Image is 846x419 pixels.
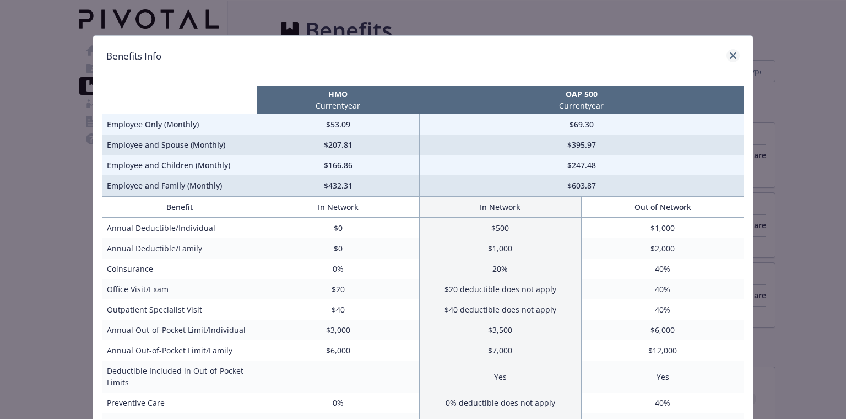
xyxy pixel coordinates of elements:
td: $20 [257,279,419,299]
td: Annual Out-of-Pocket Limit/Individual [102,320,257,340]
td: $1,000 [582,218,744,239]
td: $3,000 [257,320,419,340]
td: Annual Out-of-Pocket Limit/Family [102,340,257,361]
p: HMO [259,88,417,100]
td: $0 [257,238,419,259]
td: Yes [582,361,744,393]
td: 40% [582,259,744,279]
p: Current year [421,100,741,111]
td: 20% [419,259,582,279]
td: Deductible Included in Out-of-Pocket Limits [102,361,257,393]
td: Coinsurance [102,259,257,279]
td: Employee and Children (Monthly) [102,155,257,175]
td: 0% [257,393,419,413]
td: $40 deductible does not apply [419,299,582,320]
p: OAP 500 [421,88,741,100]
td: $7,000 [419,340,582,361]
td: $395.97 [419,135,744,155]
td: Office Visit/Exam [102,279,257,299]
td: $166.86 [257,155,419,175]
td: $53.09 [257,114,419,135]
th: In Network [419,197,582,218]
p: Current year [259,100,417,111]
td: $1,000 [419,238,582,259]
td: $603.87 [419,175,744,196]
td: $207.81 [257,135,419,155]
td: $247.48 [419,155,744,175]
td: $6,000 [257,340,419,361]
h1: Benefits Info [106,49,161,63]
td: Employee Only (Monthly) [102,114,257,135]
td: 0% [257,259,419,279]
td: $3,500 [419,320,582,340]
td: 40% [582,299,744,320]
td: $432.31 [257,175,419,196]
td: 0% deductible does not apply [419,393,582,413]
td: Yes [419,361,582,393]
td: Preventive Care [102,393,257,413]
td: Annual Deductible/Family [102,238,257,259]
td: $40 [257,299,419,320]
th: Out of Network [582,197,744,218]
td: Employee and Family (Monthly) [102,175,257,196]
td: Employee and Spouse (Monthly) [102,135,257,155]
th: Benefit [102,197,257,218]
td: - [257,361,419,393]
td: $12,000 [582,340,744,361]
td: $20 deductible does not apply [419,279,582,299]
th: intentionally left blank [102,86,257,114]
td: $2,000 [582,238,744,259]
td: 40% [582,279,744,299]
td: $69.30 [419,114,744,135]
td: $0 [257,218,419,239]
td: $6,000 [582,320,744,340]
td: $500 [419,218,582,239]
td: Outpatient Specialist Visit [102,299,257,320]
td: 40% [582,393,744,413]
a: close [726,49,740,62]
th: In Network [257,197,419,218]
td: Annual Deductible/Individual [102,218,257,239]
